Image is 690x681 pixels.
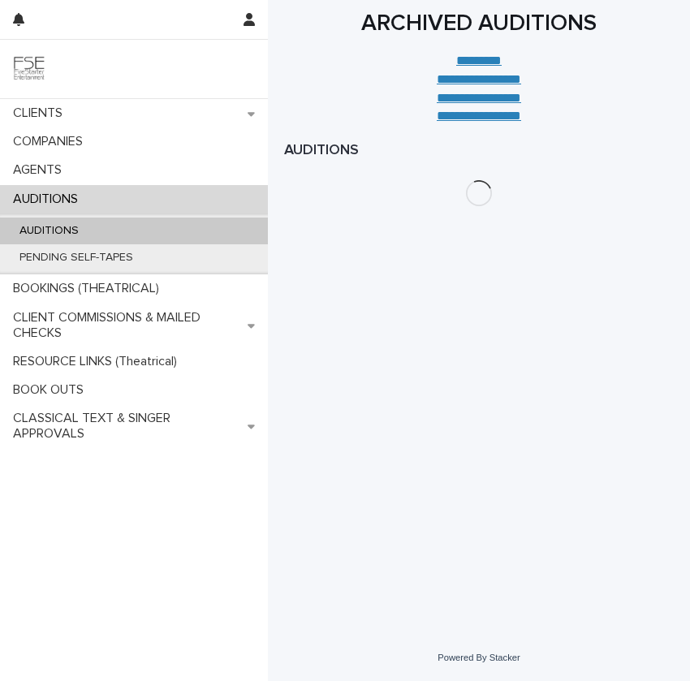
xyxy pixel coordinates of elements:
a: Powered By Stacker [438,653,520,662]
p: COMPANIES [6,134,96,149]
p: AUDITIONS [6,224,92,238]
p: PENDING SELF-TAPES [6,251,146,265]
p: AGENTS [6,162,75,178]
p: BOOK OUTS [6,382,97,398]
img: 9JgRvJ3ETPGCJDhvPVA5 [13,53,45,85]
h1: ARCHIVED AUDITIONS [284,9,674,39]
p: CLASSICAL TEXT & SINGER APPROVALS [6,411,248,442]
p: BOOKINGS (THEATRICAL) [6,281,172,296]
p: AUDITIONS [6,192,91,207]
p: RESOURCE LINKS (Theatrical) [6,354,190,369]
p: CLIENT COMMISSIONS & MAILED CHECKS [6,310,248,341]
h1: AUDITIONS [284,141,674,161]
p: CLIENTS [6,106,75,121]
